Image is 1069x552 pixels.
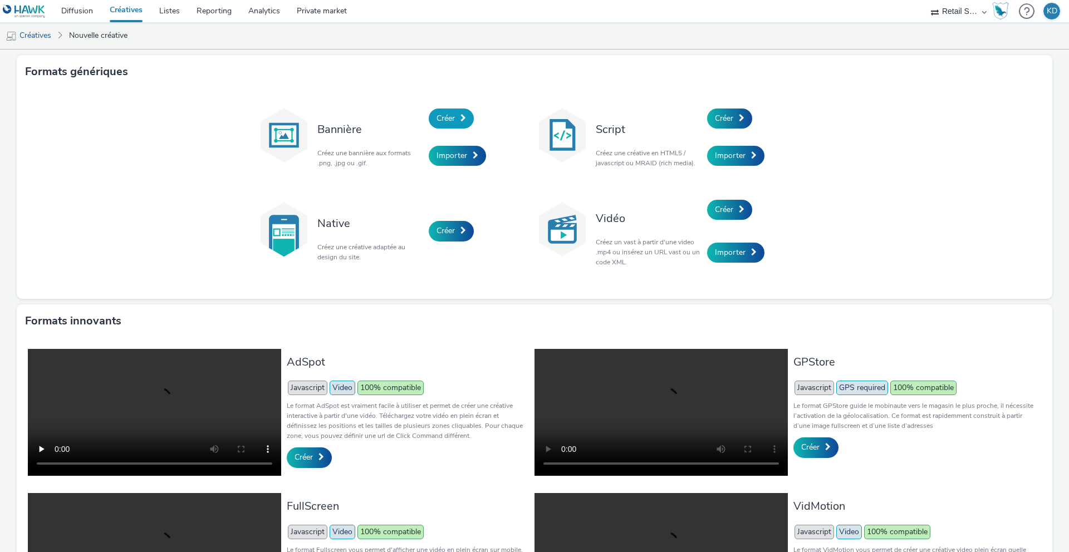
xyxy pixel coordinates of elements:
[707,146,764,166] a: Importer
[793,354,1036,369] h3: GPStore
[836,381,888,395] span: GPS required
[317,242,423,262] p: Créez une créative adaptée au design du site.
[864,525,930,539] span: 100% compatible
[801,442,820,452] span: Créer
[429,221,474,241] a: Créer
[3,4,46,18] img: undefined Logo
[707,109,752,129] a: Créer
[707,200,752,220] a: Créer
[437,225,455,236] span: Créer
[793,437,838,457] a: Créer
[288,525,327,539] span: Javascript
[534,107,590,163] img: code.svg
[256,107,312,163] img: banner.svg
[25,313,121,329] h3: Formats innovants
[1047,3,1057,19] div: KD
[793,499,1036,514] h3: VidMotion
[836,525,862,539] span: Video
[890,381,957,395] span: 100% compatible
[287,401,529,441] p: Le format AdSpot est vraiment facile à utiliser et permet de créer une créative interactive à par...
[287,354,529,369] h3: AdSpot
[357,381,424,395] span: 100% compatible
[534,201,590,257] img: video.svg
[715,204,733,215] span: Créer
[330,525,355,539] span: Video
[437,113,455,124] span: Créer
[715,150,746,161] span: Importer
[317,148,423,168] p: Créez une bannière aux formats .png, .jpg ou .gif.
[330,381,355,395] span: Video
[596,122,702,137] h3: Script
[287,499,529,514] h3: FullScreen
[596,148,702,168] p: Créez une créative en HTML5 / javascript ou MRAID (rich media).
[596,237,702,267] p: Créez un vast à partir d'une video .mp4 ou insérez un URL vast ou un code XML.
[6,31,17,42] img: mobile
[992,2,1013,20] a: Hawk Academy
[795,381,834,395] span: Javascript
[256,201,312,257] img: native.svg
[317,122,423,137] h3: Bannière
[317,216,423,231] h3: Native
[715,113,733,124] span: Créer
[295,452,313,462] span: Créer
[63,22,133,49] a: Nouvelle créative
[429,109,474,129] a: Créer
[992,2,1009,20] img: Hawk Academy
[429,146,486,166] a: Importer
[596,211,702,226] h3: Vidéo
[707,243,764,263] a: Importer
[288,381,327,395] span: Javascript
[795,525,834,539] span: Javascript
[25,63,128,80] h3: Formats génériques
[287,447,332,467] a: Créer
[793,401,1036,431] p: Le format GPStore guide le mobinaute vers le magasin le plus proche, il nécessite l’activation de...
[715,247,746,258] span: Importer
[437,150,467,161] span: Importer
[357,525,424,539] span: 100% compatible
